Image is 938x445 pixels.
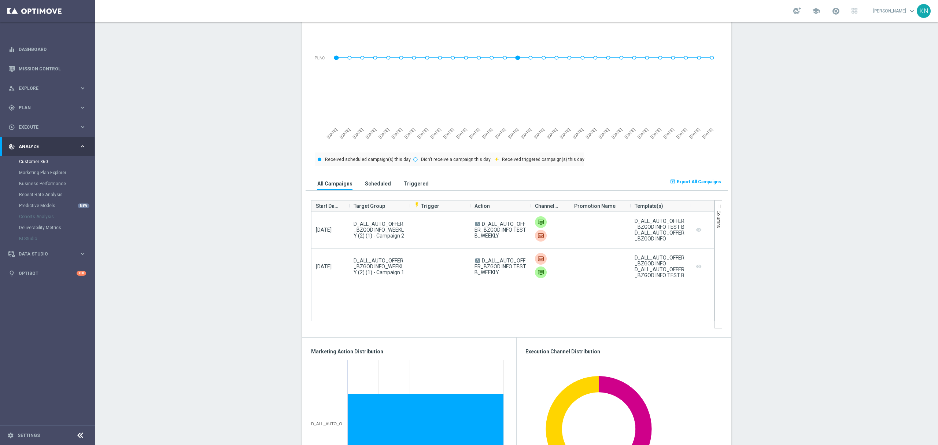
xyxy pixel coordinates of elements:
[535,199,560,213] span: Channel(s)
[19,106,79,110] span: Plan
[316,199,339,213] span: Start Date
[443,127,455,139] text: [DATE]
[326,127,338,139] text: [DATE]
[365,180,391,187] h3: Scheduled
[716,210,721,228] span: Columns
[417,127,429,139] text: [DATE]
[19,203,76,209] a: Predictive Models
[635,255,686,266] div: D_ALL_AUTO_OFFER_BZGOD INFO
[8,270,15,277] i: lightbulb
[585,127,597,139] text: [DATE]
[8,124,79,130] div: Execute
[8,251,86,257] button: Data Studio keyboard_arrow_right
[78,203,89,208] div: NEW
[650,127,662,139] text: [DATE]
[908,7,916,15] span: keyboard_arrow_down
[403,180,429,187] h3: Triggered
[8,104,79,111] div: Plan
[325,157,411,162] text: Received scheduled campaign(s) this day
[8,124,86,130] button: play_circle_outline Execute keyboard_arrow_right
[363,177,393,190] button: Scheduled
[79,85,86,92] i: keyboard_arrow_right
[475,222,480,226] span: A
[19,144,79,149] span: Analyze
[404,127,416,139] text: [DATE]
[311,348,507,355] h3: Marketing Action Distribution
[339,127,351,139] text: [DATE]
[402,177,431,190] button: Triggered
[19,264,77,283] a: Optibot
[19,125,79,129] span: Execute
[365,127,377,139] text: [DATE]
[8,46,15,53] i: equalizer
[316,264,332,269] span: [DATE]
[701,127,713,139] text: [DATE]
[8,104,15,111] i: gps_fixed
[637,127,649,139] text: [DATE]
[670,179,676,184] i: open_in_browser
[8,124,15,130] i: play_circle_outline
[8,85,86,91] div: person_search Explore keyboard_arrow_right
[669,177,722,187] button: open_in_browser Export All Campaigns
[79,104,86,111] i: keyboard_arrow_right
[535,216,547,228] img: Private message
[559,127,571,139] text: [DATE]
[635,218,686,230] div: D_ALL_AUTO_OFFER_BZGOD INFO TEST B
[77,271,86,276] div: +10
[79,250,86,257] i: keyboard_arrow_right
[315,177,354,190] button: All Campaigns
[688,127,701,139] text: [DATE]
[635,266,686,278] div: D_ALL_AUTO_OFFER_BZGOD INFO TEST B
[662,127,675,139] text: [DATE]
[481,127,494,139] text: [DATE]
[502,157,584,162] text: Received triggered campaign(s) this day
[19,211,95,222] div: Cohorts Analysis
[19,59,86,78] a: Mission Control
[352,127,364,139] text: [DATE]
[535,253,547,265] div: Pop-up
[677,179,721,184] span: Export All Campaigns
[354,258,405,275] span: D_ALL_AUTO_OFFER_BZGOD INFO_WEEKLY (2) (1) - Campaign 1
[19,222,95,233] div: Deliverability Metrics
[8,271,86,276] div: lightbulb Optibot +10
[533,127,545,139] text: [DATE]
[8,143,15,150] i: track_changes
[635,230,686,242] div: D_ALL_AUTO_OFFER_BZGOD INFO
[917,4,931,18] div: KN
[494,127,506,139] text: [DATE]
[8,251,79,257] div: Data Studio
[19,189,95,200] div: Repeat Rate Analysis
[19,181,76,187] a: Business Performance
[535,266,547,278] img: Private message
[378,127,390,139] text: [DATE]
[872,5,917,16] a: [PERSON_NAME]keyboard_arrow_down
[19,86,79,91] span: Explore
[79,124,86,130] i: keyboard_arrow_right
[8,144,86,150] button: track_changes Analyze keyboard_arrow_right
[635,199,663,213] span: Template(s)
[507,127,519,139] text: [DATE]
[19,159,76,165] a: Customer 360
[535,230,547,242] img: Pop-up
[8,105,86,111] button: gps_fixed Plan keyboard_arrow_right
[574,199,616,213] span: Promotion Name
[19,170,76,176] a: Marketing Plan Explorer
[8,66,86,72] div: Mission Control
[429,127,442,139] text: [DATE]
[520,127,532,139] text: [DATE]
[311,422,342,426] div: D_ALL_AUTO_OFFER_BZGOD INFO TEST B_WEEKLY
[391,127,403,139] text: [DATE]
[8,85,79,92] div: Explore
[611,127,623,139] text: [DATE]
[317,180,352,187] h3: All Campaigns
[354,199,385,213] span: Target Group
[598,127,610,139] text: [DATE]
[676,127,688,139] text: [DATE]
[8,264,86,283] div: Optibot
